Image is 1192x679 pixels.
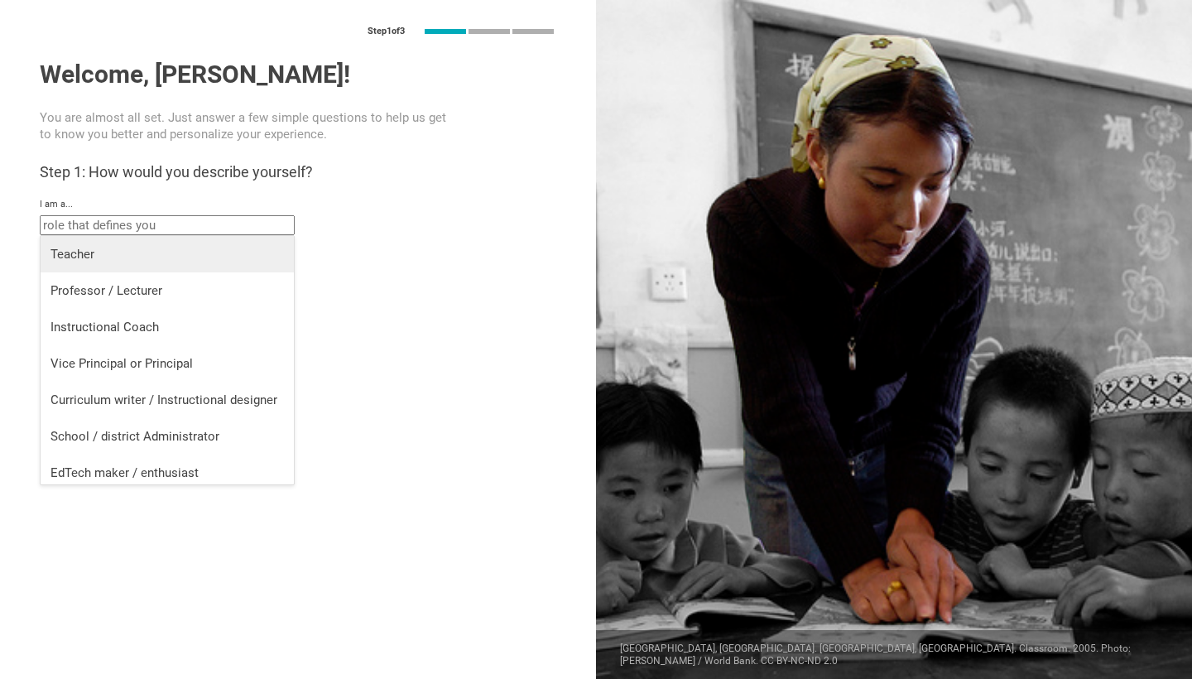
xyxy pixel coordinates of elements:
[40,162,556,182] h3: Step 1: How would you describe yourself?
[368,26,405,37] div: Step 1 of 3
[596,630,1192,679] div: [GEOGRAPHIC_DATA], [GEOGRAPHIC_DATA]. [GEOGRAPHIC_DATA], [GEOGRAPHIC_DATA]. Classroom. 2005. Phot...
[40,199,556,210] div: I am a...
[40,215,295,235] input: role that defines you
[40,60,556,89] h1: Welcome, [PERSON_NAME]!
[40,109,453,142] p: You are almost all set. Just answer a few simple questions to help us get to know you better and ...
